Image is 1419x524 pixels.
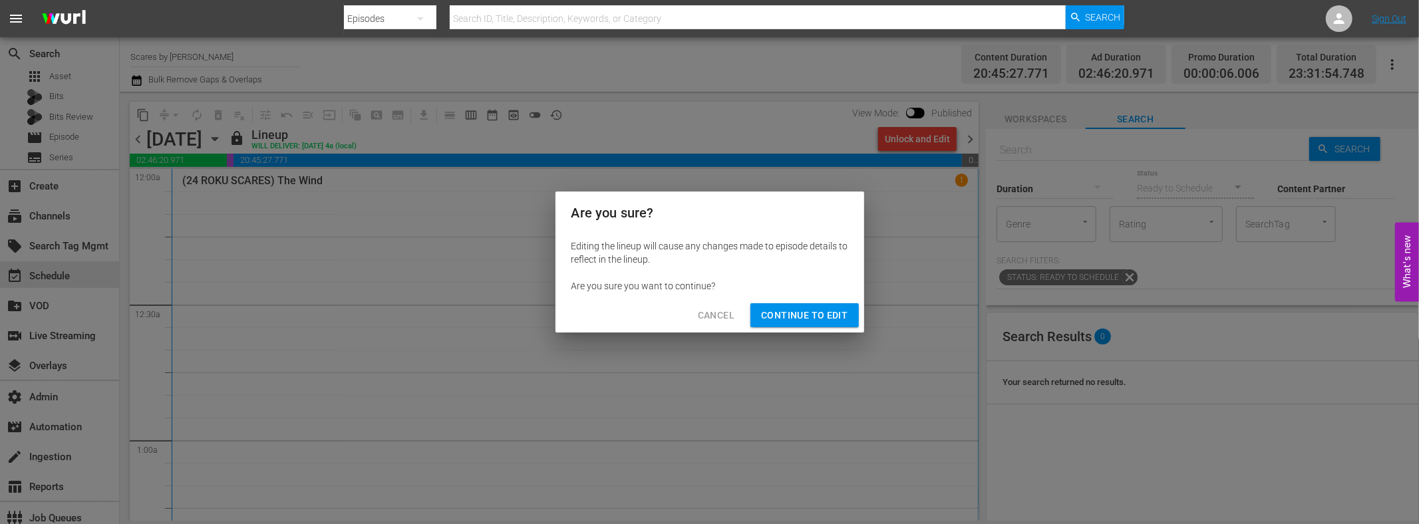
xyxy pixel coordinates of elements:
[571,279,848,293] div: Are you sure you want to continue?
[761,307,848,324] span: Continue to Edit
[571,239,848,266] div: Editing the lineup will cause any changes made to episode details to reflect in the lineup.
[8,11,24,27] span: menu
[698,307,734,324] span: Cancel
[687,303,745,328] button: Cancel
[1372,13,1406,24] a: Sign Out
[32,3,96,35] img: ans4CAIJ8jUAAAAAAAAAAAAAAAAAAAAAAAAgQb4GAAAAAAAAAAAAAAAAAAAAAAAAJMjXAAAAAAAAAAAAAAAAAAAAAAAAgAT5G...
[1395,223,1419,302] button: Open Feedback Widget
[571,202,848,223] h2: Are you sure?
[750,303,858,328] button: Continue to Edit
[1086,5,1121,29] span: Search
